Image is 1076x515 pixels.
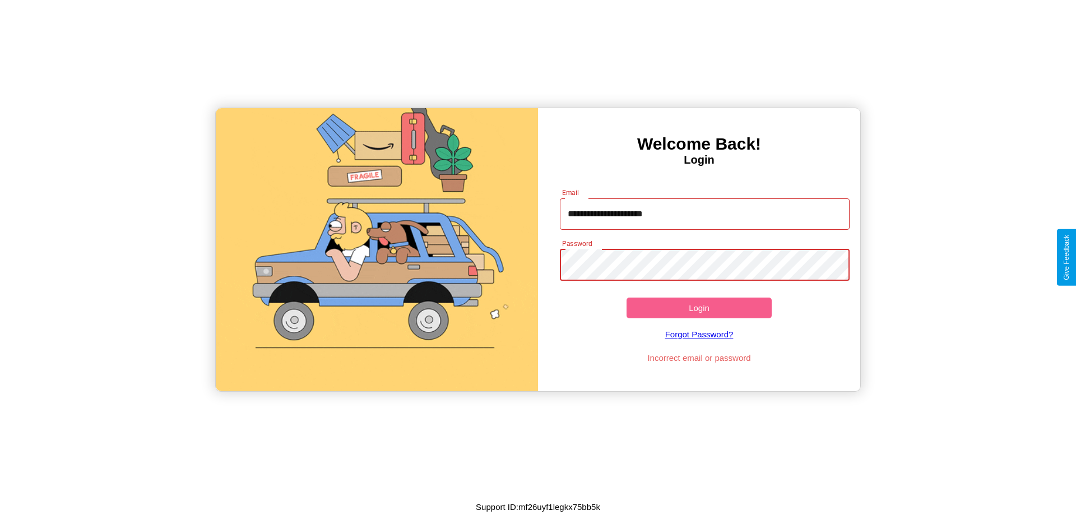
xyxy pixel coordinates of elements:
[538,154,860,166] h4: Login
[554,350,845,365] p: Incorrect email or password
[1063,235,1070,280] div: Give Feedback
[562,188,579,197] label: Email
[476,499,600,514] p: Support ID: mf26uyf1legkx75bb5k
[216,108,538,391] img: gif
[562,239,592,248] label: Password
[538,134,860,154] h3: Welcome Back!
[554,318,845,350] a: Forgot Password?
[627,298,772,318] button: Login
